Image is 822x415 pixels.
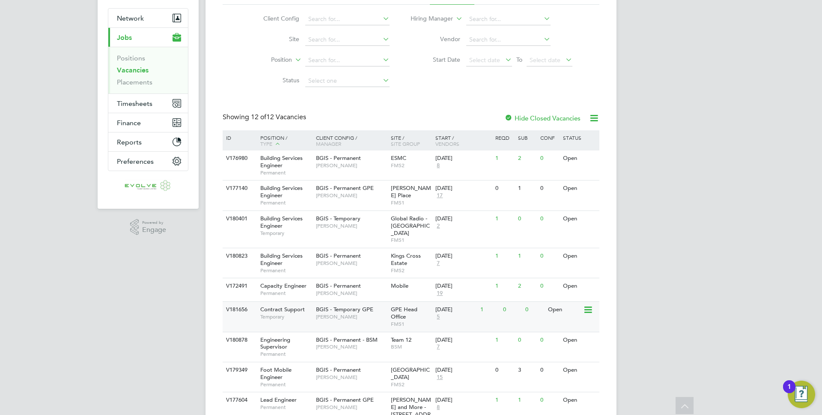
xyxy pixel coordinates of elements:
span: Permanent [260,267,312,274]
span: 12 Vacancies [251,113,306,121]
div: Open [561,362,598,378]
div: Position / [254,130,314,152]
span: GPE Head Office [391,306,417,320]
div: 0 [538,248,560,264]
input: Search for... [305,54,390,66]
span: Contract Support [260,306,305,313]
div: 0 [493,180,515,196]
div: 0 [538,150,560,166]
span: [PERSON_NAME] [316,290,387,297]
label: Status [250,76,299,84]
span: [PERSON_NAME] [316,313,387,320]
div: 0 [523,302,545,318]
div: [DATE] [435,283,491,290]
div: [DATE] [435,367,491,374]
span: FMS1 [391,237,432,244]
span: Global Radio - [GEOGRAPHIC_DATA] [391,215,430,237]
div: 0 [538,332,560,348]
span: BGIS - Permanent [316,154,361,162]
div: [DATE] [435,306,476,313]
div: Start / [433,130,493,151]
span: BGIS - Permanent [316,252,361,259]
span: 12 of [251,113,266,121]
span: BSM [391,343,432,350]
span: FMS2 [391,267,432,274]
span: BGIS - Permanent GPE [316,396,374,403]
div: Status [561,130,598,145]
div: V177604 [224,392,254,408]
span: 7 [435,260,441,267]
span: Building Services Engineer [260,184,303,199]
span: [PERSON_NAME] [316,192,387,199]
div: 0 [538,278,560,294]
span: 2 [435,223,441,230]
span: Type [260,140,272,147]
span: 19 [435,290,444,297]
span: FMS2 [391,381,432,388]
div: Open [561,180,598,196]
span: [GEOGRAPHIC_DATA] [391,366,430,381]
span: 7 [435,343,441,351]
span: Engage [142,226,166,234]
span: Permanent [260,404,312,411]
span: Foot Mobile Engineer [260,366,292,381]
div: [DATE] [435,397,491,404]
button: Network [108,9,188,27]
span: Permanent [260,290,312,297]
div: ID [224,130,254,145]
div: [DATE] [435,185,491,192]
div: 0 [538,211,560,227]
span: Permanent [260,381,312,388]
div: [DATE] [435,155,491,162]
button: Finance [108,113,188,132]
div: 0 [538,392,560,408]
span: 17 [435,192,444,199]
span: Temporary [260,230,312,237]
span: 15 [435,374,444,381]
div: Client Config / [314,130,389,151]
div: V176980 [224,150,254,166]
span: Capacity Engineer [260,282,307,289]
span: Permanent [260,169,312,176]
label: Start Date [411,56,460,63]
span: Preferences [117,157,154,165]
input: Search for... [466,34,551,46]
input: Search for... [305,13,390,25]
div: [DATE] [435,215,491,223]
span: 8 [435,404,441,411]
a: Powered byEngage [130,219,167,235]
span: Select date [469,56,500,64]
div: 0 [516,332,538,348]
span: BGIS - Permanent [316,366,361,373]
span: FMS1 [391,199,432,206]
span: Jobs [117,33,132,42]
span: Select date [530,56,560,64]
span: Network [117,14,144,22]
div: V177140 [224,180,254,196]
span: Team 12 [391,336,411,343]
span: [PERSON_NAME] [316,404,387,411]
div: 0 [516,211,538,227]
div: 1 [493,150,515,166]
span: Lead Engineer [260,396,297,403]
span: [PERSON_NAME] [316,343,387,350]
a: Go to home page [108,180,188,193]
span: 8 [435,162,441,169]
button: Jobs [108,28,188,47]
button: Reports [108,132,188,151]
span: Kings Cross Estate [391,252,421,267]
div: [DATE] [435,337,491,344]
span: Temporary [260,313,312,320]
span: Finance [117,119,141,127]
span: Powered by [142,219,166,226]
span: Building Services Engineer [260,215,303,229]
span: ESMC [391,154,406,162]
div: V172491 [224,278,254,294]
div: Open [561,248,598,264]
div: 0 [538,362,560,378]
a: Placements [117,78,152,86]
div: Open [561,392,598,408]
div: Open [561,211,598,227]
div: Showing [223,113,308,122]
label: Site [250,35,299,43]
